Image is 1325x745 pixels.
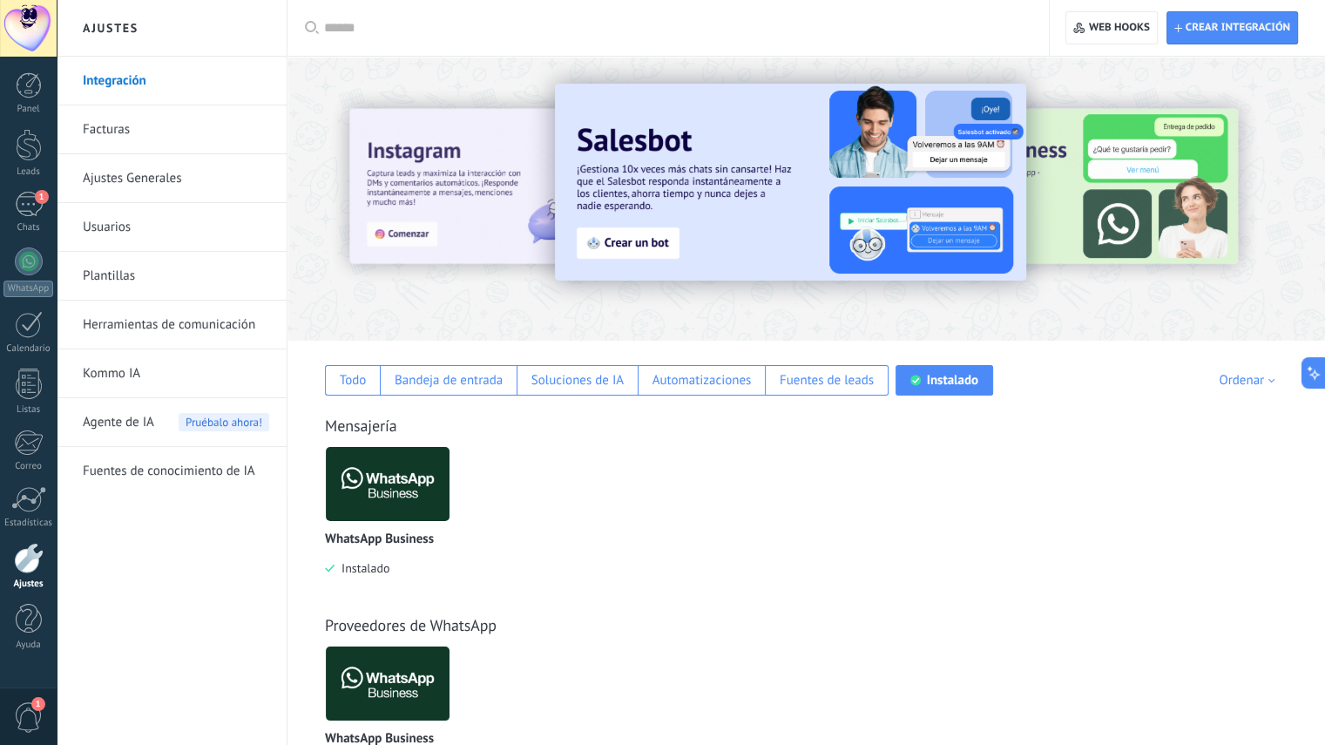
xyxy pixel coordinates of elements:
a: Ajustes Generales [83,154,269,203]
li: Usuarios [57,203,287,252]
a: Fuentes de conocimiento de IA [83,447,269,496]
li: Herramientas de comunicación [57,301,287,349]
div: Panel [3,104,54,115]
li: Kommo IA [57,349,287,398]
div: Automatizaciones [652,372,752,389]
div: Ajustes [3,579,54,590]
a: Agente de IAPruébalo ahora! [83,398,269,447]
span: 1 [35,190,49,204]
li: Plantillas [57,252,287,301]
p: WhatsApp Business [325,532,434,547]
div: WhatsApp [3,281,53,297]
img: Slide 3 [867,109,1238,264]
button: Crear integración [1166,11,1298,44]
a: Mensajería [325,416,397,436]
li: Facturas [57,105,287,154]
div: WhatsApp Business [325,446,463,602]
div: Correo [3,461,54,472]
li: Agente de IA [57,398,287,447]
div: Ordenar [1219,372,1281,389]
div: Chats [3,222,54,234]
div: Calendario [3,343,54,355]
a: Usuarios [83,203,269,252]
button: Web hooks [1065,11,1157,44]
div: Soluciones de IA [531,372,624,389]
div: Ayuda [3,640,54,651]
div: Todo [340,372,367,389]
img: Slide 1 [349,109,720,264]
img: Slide 2 [555,84,1026,281]
div: Bandeja de entrada [395,372,503,389]
div: Estadísticas [3,518,54,529]
img: logo_main.png [326,442,450,526]
div: Fuentes de leads [780,372,874,389]
a: Proveedores de WhatsApp [325,615,497,635]
a: Kommo IA [83,349,269,398]
img: logo_main.png [326,641,450,726]
div: Listas [3,404,54,416]
div: Instalado [927,372,978,389]
a: Facturas [83,105,269,154]
div: Leads [3,166,54,178]
a: Herramientas de comunicación [83,301,269,349]
span: Instalado [335,560,389,576]
span: Crear integración [1186,21,1290,35]
li: Ajustes Generales [57,154,287,203]
a: Integración [83,57,269,105]
span: Web hooks [1089,21,1150,35]
li: Integración [57,57,287,105]
span: Agente de IA [83,398,154,447]
a: Plantillas [83,252,269,301]
span: 1 [31,697,45,711]
span: Pruébalo ahora! [179,413,269,431]
li: Fuentes de conocimiento de IA [57,447,287,495]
